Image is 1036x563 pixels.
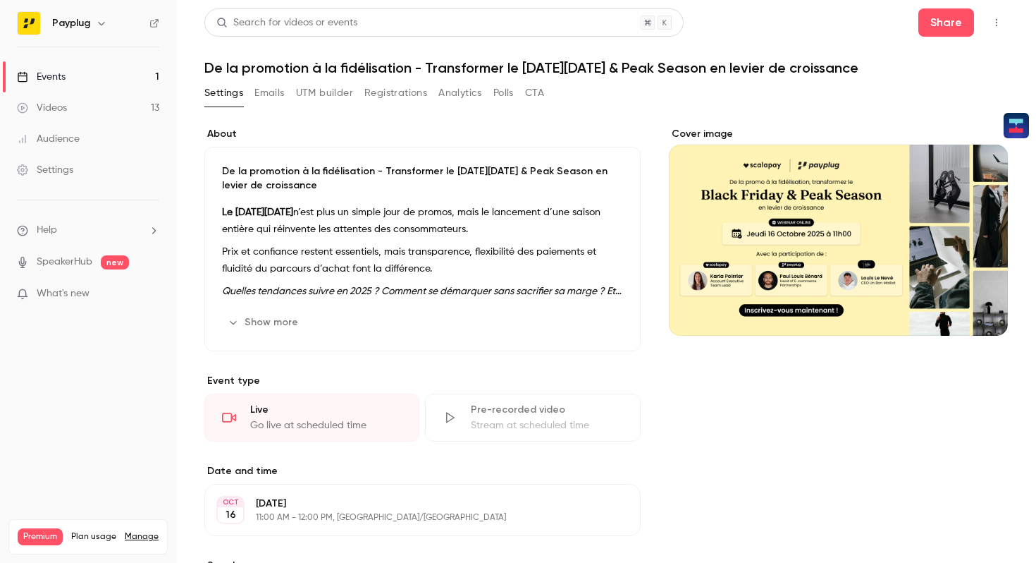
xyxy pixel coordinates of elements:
[226,508,236,522] p: 16
[37,223,57,238] span: Help
[471,403,622,417] div: Pre-recorded video
[37,286,90,301] span: What's new
[218,497,243,507] div: OCT
[17,223,159,238] li: help-dropdown-opener
[296,82,353,104] button: UTM builder
[101,255,129,270] span: new
[669,127,1008,336] section: Cover image
[471,418,622,432] div: Stream at scheduled time
[425,394,640,442] div: Pre-recorded videoStream at scheduled time
[364,82,427,104] button: Registrations
[222,204,623,238] p: n’est plus un simple jour de promos, mais le lancement d’une saison entière qui réinvente les att...
[525,82,544,104] button: CTA
[222,286,622,313] em: Quelles tendances suivre en 2025 ? Comment se démarquer sans sacrifier sa marge ? Et surtout, com...
[669,127,1008,141] label: Cover image
[222,164,623,193] p: De la promotion à la fidélisation - Transformer le [DATE][DATE] & Peak Season en levier de croiss...
[204,59,1008,76] h1: De la promotion à la fidélisation - Transformer le [DATE][DATE] & Peak Season en levier de croiss...
[493,82,514,104] button: Polls
[17,132,80,146] div: Audience
[52,16,90,30] h6: Payplug
[17,163,73,177] div: Settings
[17,70,66,84] div: Events
[142,288,159,301] iframe: Noticeable Trigger
[254,82,284,104] button: Emails
[216,16,357,30] div: Search for videos or events
[204,374,641,388] p: Event type
[918,8,974,37] button: Share
[204,82,243,104] button: Settings
[438,82,482,104] button: Analytics
[256,497,566,511] p: [DATE]
[222,311,307,334] button: Show more
[250,403,402,417] div: Live
[37,255,92,270] a: SpeakerHub
[71,531,116,543] span: Plan usage
[222,207,293,217] strong: Le [DATE][DATE]
[125,531,159,543] a: Manage
[222,243,623,277] p: Prix et confiance restent essentiels, mais transparence, flexibilité des paiements et fluidité du...
[256,512,566,523] p: 11:00 AM - 12:00 PM, [GEOGRAPHIC_DATA]/[GEOGRAPHIC_DATA]
[18,528,63,545] span: Premium
[204,464,641,478] label: Date and time
[18,12,40,35] img: Payplug
[250,418,402,432] div: Go live at scheduled time
[204,127,641,141] label: About
[204,394,419,442] div: LiveGo live at scheduled time
[17,101,67,115] div: Videos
